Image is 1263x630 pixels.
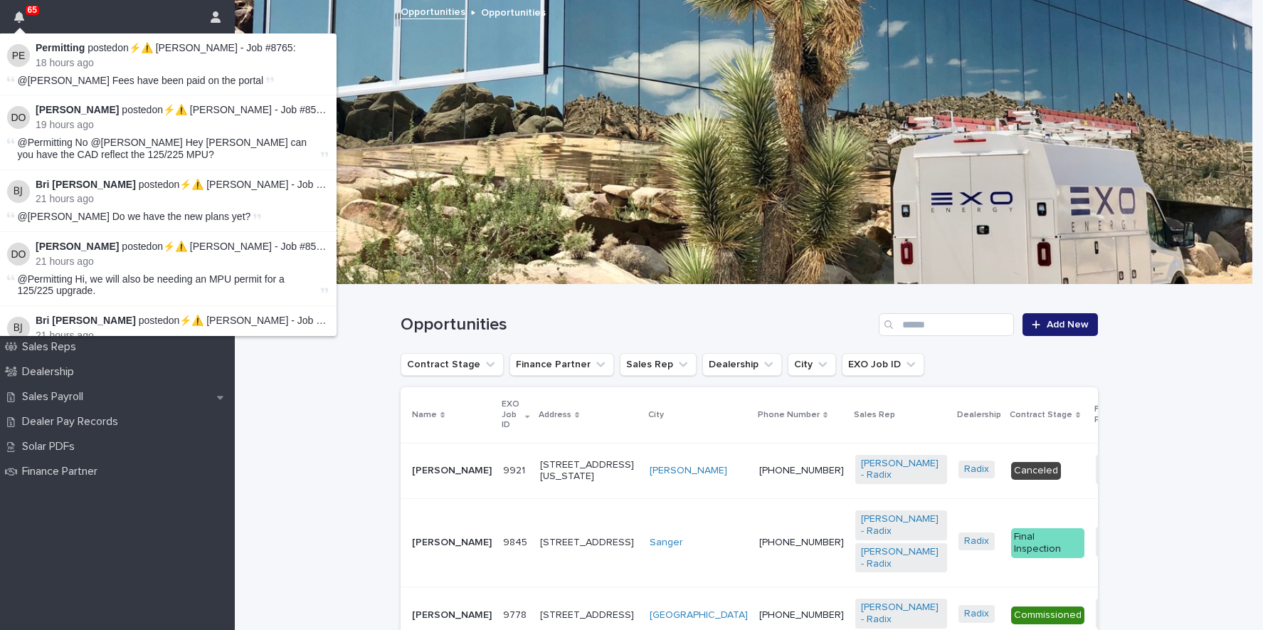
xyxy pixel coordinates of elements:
p: [STREET_ADDRESS][US_STATE] [540,459,638,483]
strong: [PERSON_NAME] [36,241,119,252]
strong: Permitting [36,42,85,53]
span: @[PERSON_NAME] Do we have the new plans yet? [18,211,251,222]
p: Dealership [16,365,85,379]
p: 9778 [503,607,529,621]
div: Canceled [1011,462,1061,480]
strong: Bri [PERSON_NAME] [36,179,136,190]
p: posted on : [36,104,328,116]
p: Opportunities [481,4,546,19]
img: Danny Orozco [7,243,30,266]
p: City [648,407,664,423]
a: [PERSON_NAME] [650,465,727,477]
div: 65 [14,9,33,34]
strong: Bri [PERSON_NAME] [36,315,136,326]
p: [PERSON_NAME] [412,609,492,621]
p: [STREET_ADDRESS] [540,537,638,549]
p: Finance Partner [1094,401,1152,428]
button: Contract Stage [401,353,504,376]
img: Bri Juarez [7,180,30,203]
p: 21 hours ago [36,193,328,205]
a: [PERSON_NAME] - Radix [861,602,941,626]
p: Solar PDFs [16,440,86,453]
img: Bri Juarez [7,317,30,340]
p: Contract Stage [1010,407,1072,423]
a: ⚡⚠️ [PERSON_NAME] - Job #8561 [163,241,327,252]
p: Phone Number [758,407,820,423]
p: Address [539,407,571,423]
p: 18 hours ago [36,57,328,69]
p: [STREET_ADDRESS] [540,609,638,621]
a: ⚡⚠️ [PERSON_NAME] - Job #8561 [179,315,344,326]
a: [PHONE_NUMBER] [759,537,844,547]
a: Radix [964,608,989,620]
p: Name [412,407,437,423]
a: Radix [964,535,989,547]
span: @Permitting No @[PERSON_NAME] Hey [PERSON_NAME] can you have the CAD reflect the 125/225 MPU? [18,137,307,160]
p: [PERSON_NAME] [412,465,492,477]
p: 21 hours ago [36,256,328,268]
a: [PHONE_NUMBER] [759,610,844,620]
button: Finance Partner [509,353,614,376]
a: [PERSON_NAME] - Radix [861,546,941,570]
h1: Opportunities [401,315,874,335]
a: [PERSON_NAME] - Radix [861,513,941,537]
a: Opportunities [401,3,465,19]
span: @Permitting Hi, we will also be needing an MPU permit for a 125/225 upgrade. [18,273,285,297]
p: Dealership [957,407,1001,423]
a: Sanger [650,537,683,549]
img: Danny Orozco [7,106,30,129]
p: 21 hours ago [36,330,328,342]
p: EXO Job ID [502,397,522,433]
p: posted on : [36,315,328,327]
button: City [788,353,836,376]
a: Add New [1022,313,1097,336]
input: Search [879,313,1014,336]
button: Sales Rep [620,353,697,376]
a: [PERSON_NAME] - Radix [861,458,941,482]
a: ⚡⚠️ [PERSON_NAME] - Job #8561 [179,179,344,190]
p: Sales Reps [16,340,88,354]
p: Sales Payroll [16,390,95,404]
p: Dealer Pay Records [16,415,130,429]
a: ⚡⚠️ [PERSON_NAME] - Job #8765 [129,42,293,53]
a: Radix [964,463,989,476]
p: 9921 [503,462,528,477]
p: Finance Partner [16,465,109,478]
button: EXO Job ID [842,353,924,376]
span: @[PERSON_NAME] Fees have been paid on the portal [18,75,264,86]
p: 19 hours ago [36,119,328,131]
strong: [PERSON_NAME] [36,104,119,115]
a: ⚡⚠️ [PERSON_NAME] - Job #8561 [163,104,327,115]
p: Sales Rep [854,407,895,423]
button: Dealership [702,353,782,376]
p: 9845 [503,534,530,549]
p: posted on : [36,179,328,191]
a: [PHONE_NUMBER] [759,466,844,476]
p: 65 [28,5,37,15]
div: Final Inspection [1011,528,1084,558]
span: Add New [1047,320,1089,330]
div: Commissioned [1011,607,1084,624]
p: posted on : [36,241,328,253]
a: [GEOGRAPHIC_DATA] [650,609,748,621]
p: posted on : [36,42,328,54]
p: [PERSON_NAME] [412,537,492,549]
img: Permitting [7,44,30,67]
